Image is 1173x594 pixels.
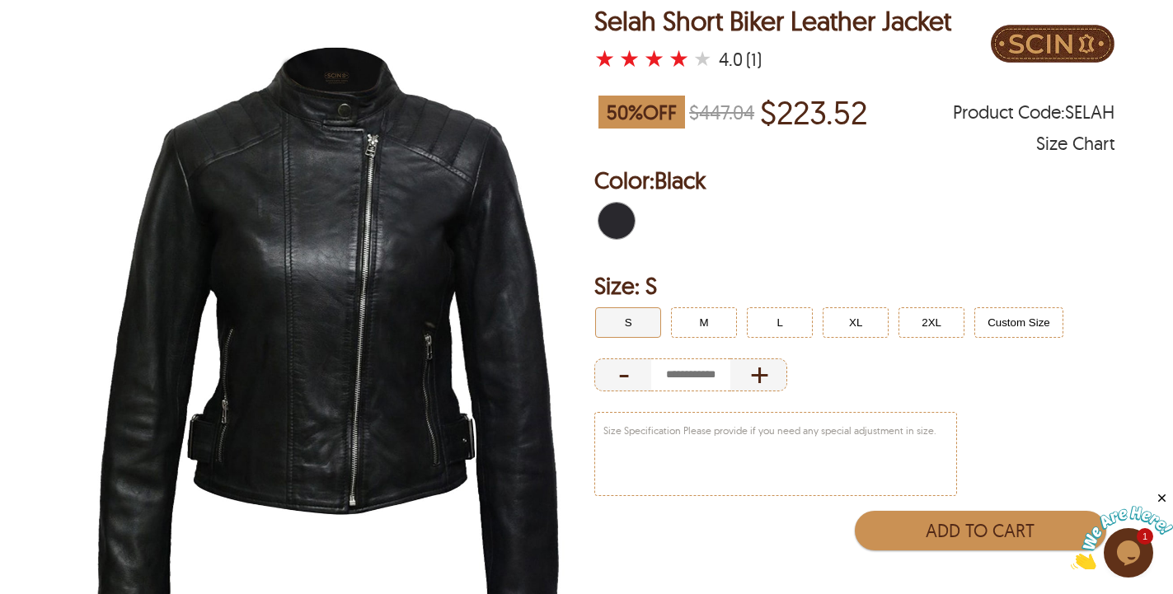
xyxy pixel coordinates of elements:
img: Brand Logo PDP Image [991,7,1114,81]
div: Increase Quantity of Item [730,358,787,391]
div: (1) [746,51,762,68]
h2: Selected Filter by Size: S [594,269,1114,302]
div: Size Chart [1036,135,1114,152]
button: Add to Cart [855,511,1106,550]
button: Click to select L [747,307,813,338]
button: Click to select 2XL [899,307,964,338]
label: 1 rating [594,50,615,67]
a: Brand Logo PDP Image [991,7,1114,85]
label: 5 rating [693,50,711,67]
label: 4 rating [669,50,689,67]
button: Click to select S [595,307,661,338]
span: Black [655,166,706,194]
iframe: chat widget [1071,491,1173,569]
strike: $447.04 [689,100,754,124]
button: Click to select XL [823,307,889,338]
label: 2 rating [619,50,640,67]
span: Product Code: SELAH [953,104,1114,120]
h1: Selah Short Biker Leather Jacket [594,7,951,35]
div: Decrease Quantity of Item [594,358,651,391]
button: Click to select M [671,307,737,338]
span: 50 % OFF [598,96,685,129]
textarea: Size Specification Please provide if you need any special adjustment in size. [595,413,956,495]
label: 3 rating [644,50,664,67]
p: Price of $223.52 [760,93,867,131]
h2: Selected Color: by Black [594,164,1114,197]
div: 4.0 [719,51,743,68]
a: Selah Short Biker Leather Jacket with a 4 Star Rating and 1 Product Review } [594,48,716,71]
button: Click to select Custom Size [974,307,1063,338]
div: Black [594,199,639,243]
